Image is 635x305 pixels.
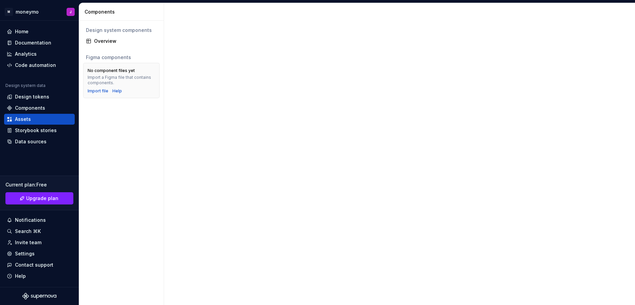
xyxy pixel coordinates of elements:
a: Help [112,88,122,94]
button: Contact support [4,259,75,270]
div: Design tokens [15,93,49,100]
a: Documentation [4,37,75,48]
div: Storybook stories [15,127,57,134]
div: M [5,8,13,16]
a: Components [4,103,75,113]
a: Invite team [4,237,75,248]
div: Import a Figma file that contains components. [88,75,155,86]
div: Search ⌘K [15,228,41,235]
a: Analytics [4,49,75,59]
a: Upgrade plan [5,192,73,204]
a: Home [4,26,75,37]
button: Help [4,271,75,282]
span: Upgrade plan [26,195,58,202]
a: Settings [4,248,75,259]
a: Code automation [4,60,75,71]
button: Search ⌘K [4,226,75,237]
div: Code automation [15,62,56,69]
button: Import file [88,88,108,94]
div: Analytics [15,51,37,57]
div: Notifications [15,217,46,223]
div: No component files yet [88,68,135,73]
div: Invite team [15,239,41,246]
button: MmoneymoJ [1,4,77,19]
a: Storybook stories [4,125,75,136]
a: Overview [83,36,160,47]
a: Data sources [4,136,75,147]
a: Assets [4,114,75,125]
a: Design tokens [4,91,75,102]
div: Design system data [5,83,46,88]
div: Figma components [86,54,157,61]
div: Current plan : Free [5,181,73,188]
div: Contact support [15,262,53,268]
div: Settings [15,250,35,257]
svg: Supernova Logo [22,293,56,300]
div: Components [15,105,45,111]
div: Documentation [15,39,51,46]
div: J [70,9,72,15]
div: Help [15,273,26,280]
div: Components [85,8,161,15]
div: Data sources [15,138,47,145]
div: Overview [94,38,157,44]
div: Assets [15,116,31,123]
button: Notifications [4,215,75,226]
div: Home [15,28,29,35]
div: moneymo [16,8,39,15]
div: Design system components [86,27,157,34]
